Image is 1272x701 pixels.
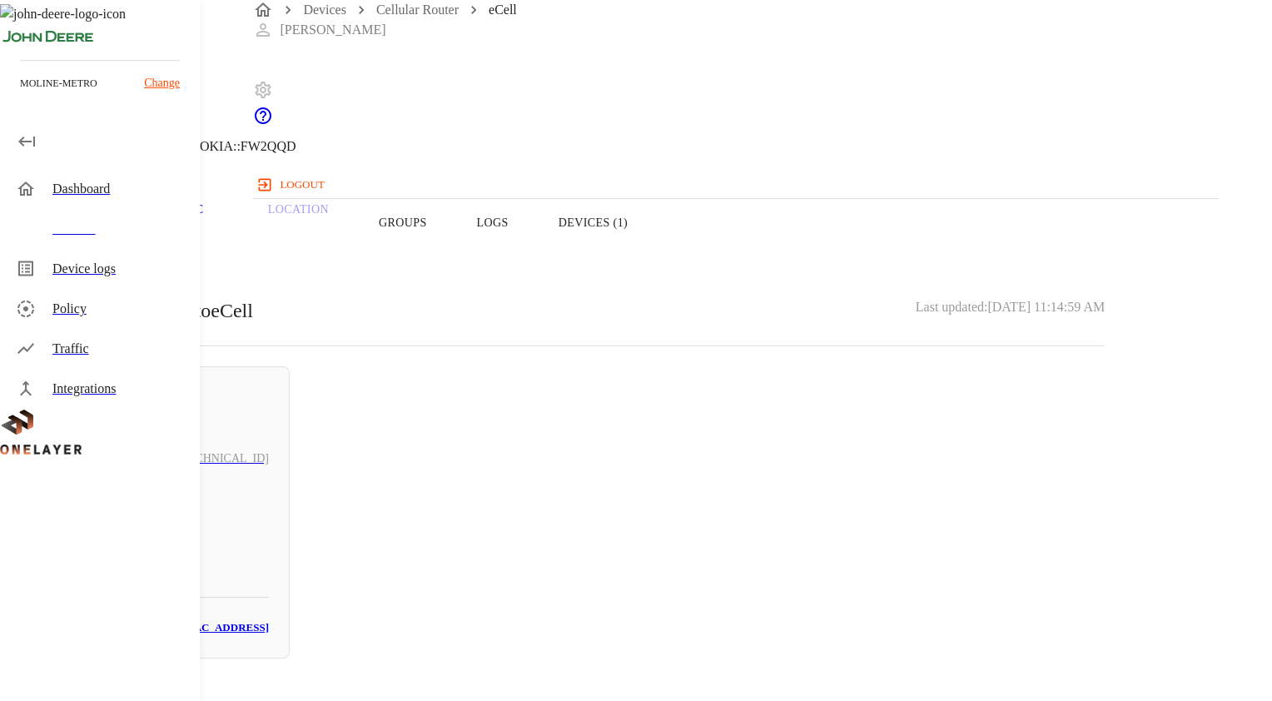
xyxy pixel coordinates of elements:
[534,170,653,276] button: Devices (1)
[303,2,346,17] a: Devices
[916,296,1105,326] h3: Last updated: [DATE] 11:14:59 AM
[354,170,452,276] button: Groups
[40,296,253,326] p: Devices connected to eCell
[177,450,269,468] h6: [TECHNICAL_ID]
[280,20,385,40] p: [PERSON_NAME]
[180,619,269,638] h3: [MAC_ADDRESS]
[253,114,273,128] span: Support Portal
[253,172,1218,198] a: logout
[243,170,354,276] a: Location
[452,170,534,276] button: Logs
[253,172,330,198] button: logout
[253,114,273,128] a: onelayer-support
[376,2,459,17] a: Cellular Router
